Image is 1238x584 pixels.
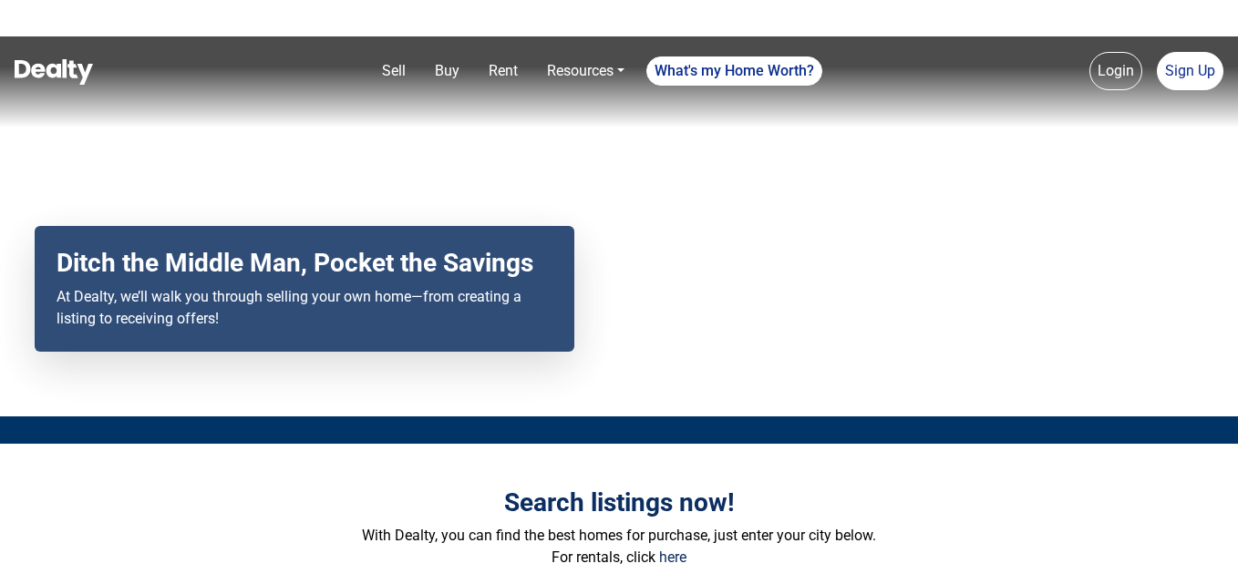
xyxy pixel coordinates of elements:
a: Sell [375,53,413,89]
a: Rent [481,53,525,89]
h3: Search listings now! [113,487,1125,518]
a: Buy [428,53,467,89]
a: Sign Up [1157,52,1223,90]
p: For rentals, click [113,547,1125,569]
img: Dealty - Buy, Sell & Rent Homes [15,59,93,85]
a: What's my Home Worth? [646,56,822,86]
a: here [659,548,686,566]
p: With Dealty, you can find the best homes for purchase, just enter your city below. [113,525,1125,547]
h2: Ditch the Middle Man, Pocket the Savings [57,248,552,279]
a: Resources [540,53,632,89]
p: At Dealty, we’ll walk you through selling your own home—from creating a listing to receiving offers! [57,286,552,330]
a: Login [1089,52,1142,90]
